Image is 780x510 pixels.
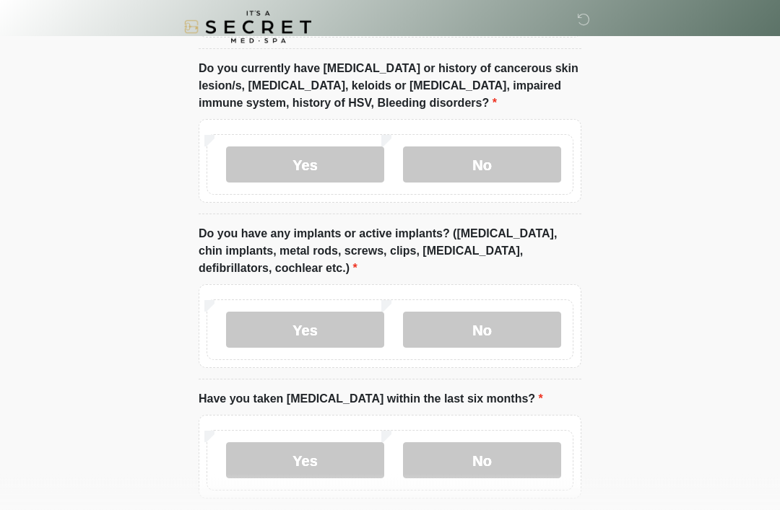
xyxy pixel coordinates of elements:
[199,226,581,278] label: Do you have any implants or active implants? ([MEDICAL_DATA], chin implants, metal rods, screws, ...
[226,443,384,479] label: Yes
[226,312,384,348] label: Yes
[184,11,311,43] img: It's A Secret Med Spa Logo
[403,312,561,348] label: No
[226,147,384,183] label: Yes
[403,443,561,479] label: No
[199,61,581,113] label: Do you currently have [MEDICAL_DATA] or history of cancerous skin lesion/s, [MEDICAL_DATA], keloi...
[403,147,561,183] label: No
[199,391,543,408] label: Have you taken [MEDICAL_DATA] within the last six months?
